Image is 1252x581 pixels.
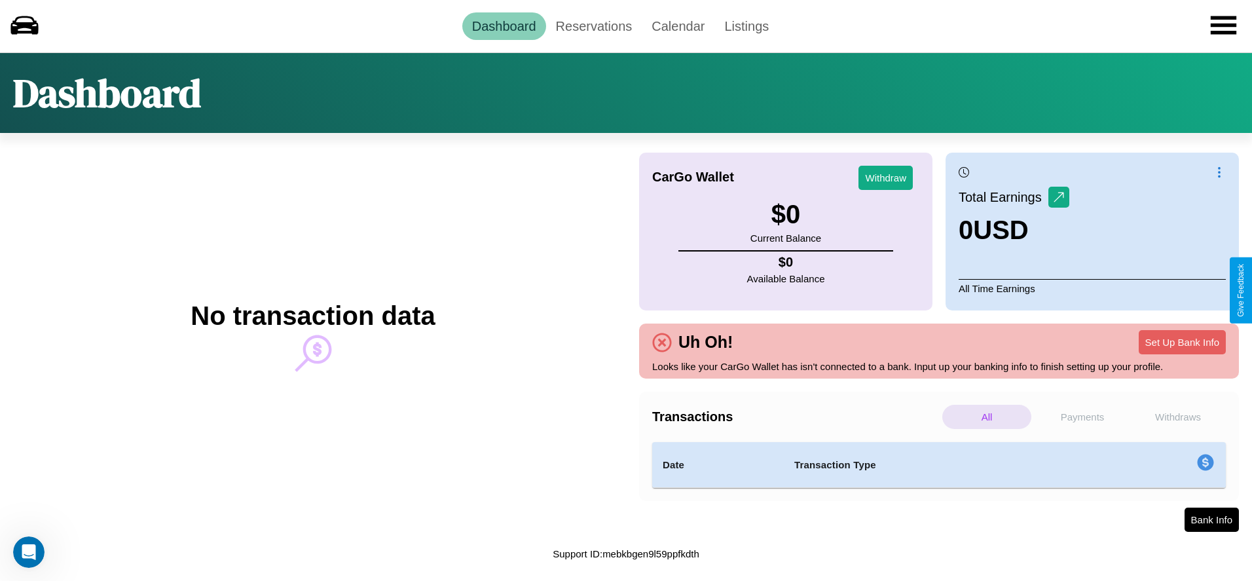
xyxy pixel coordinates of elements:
[652,442,1226,488] table: simple table
[13,536,45,568] iframe: Intercom live chat
[652,358,1226,375] p: Looks like your CarGo Wallet has isn't connected to a bank. Input up your banking info to finish ...
[13,66,201,120] h1: Dashboard
[959,185,1048,209] p: Total Earnings
[750,229,821,247] p: Current Balance
[191,301,435,331] h2: No transaction data
[794,457,1090,473] h4: Transaction Type
[747,270,825,288] p: Available Balance
[959,216,1069,245] h3: 0 USD
[553,545,699,563] p: Support ID: mebkbgen9l59ppfkdth
[714,12,779,40] a: Listings
[1038,405,1127,429] p: Payments
[750,200,821,229] h3: $ 0
[1185,508,1239,532] button: Bank Info
[652,170,734,185] h4: CarGo Wallet
[747,255,825,270] h4: $ 0
[959,279,1226,297] p: All Time Earnings
[858,166,913,190] button: Withdraw
[1133,405,1223,429] p: Withdraws
[642,12,714,40] a: Calendar
[663,457,773,473] h4: Date
[1236,264,1245,317] div: Give Feedback
[942,405,1031,429] p: All
[672,333,739,352] h4: Uh Oh!
[462,12,546,40] a: Dashboard
[1139,330,1226,354] button: Set Up Bank Info
[546,12,642,40] a: Reservations
[652,409,939,424] h4: Transactions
